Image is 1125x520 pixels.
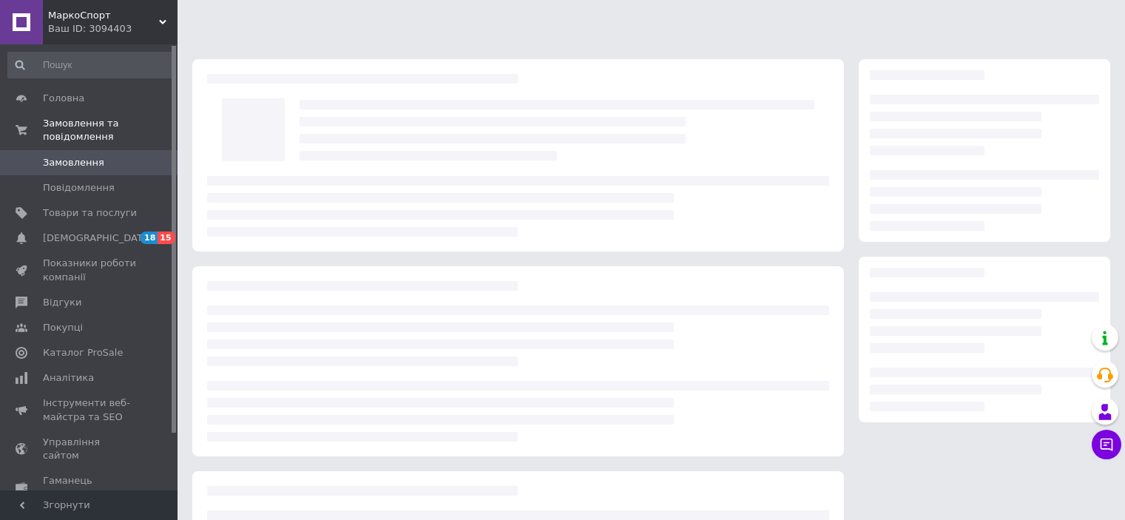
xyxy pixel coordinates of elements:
[43,396,137,423] span: Інструменти веб-майстра та SEO
[141,232,158,244] span: 18
[43,117,178,143] span: Замовлення та повідомлення
[43,474,137,501] span: Гаманець компанії
[43,346,123,359] span: Каталог ProSale
[43,296,81,309] span: Відгуки
[7,52,175,78] input: Пошук
[43,321,83,334] span: Покупці
[43,232,152,245] span: [DEMOGRAPHIC_DATA]
[48,22,178,36] div: Ваш ID: 3094403
[43,371,94,385] span: Аналітика
[43,257,137,283] span: Показники роботи компанії
[43,156,104,169] span: Замовлення
[43,436,137,462] span: Управління сайтом
[158,232,175,244] span: 15
[43,206,137,220] span: Товари та послуги
[43,181,115,195] span: Повідомлення
[48,9,159,22] span: МаркоСпорт
[1092,430,1121,459] button: Чат з покупцем
[43,92,84,105] span: Головна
